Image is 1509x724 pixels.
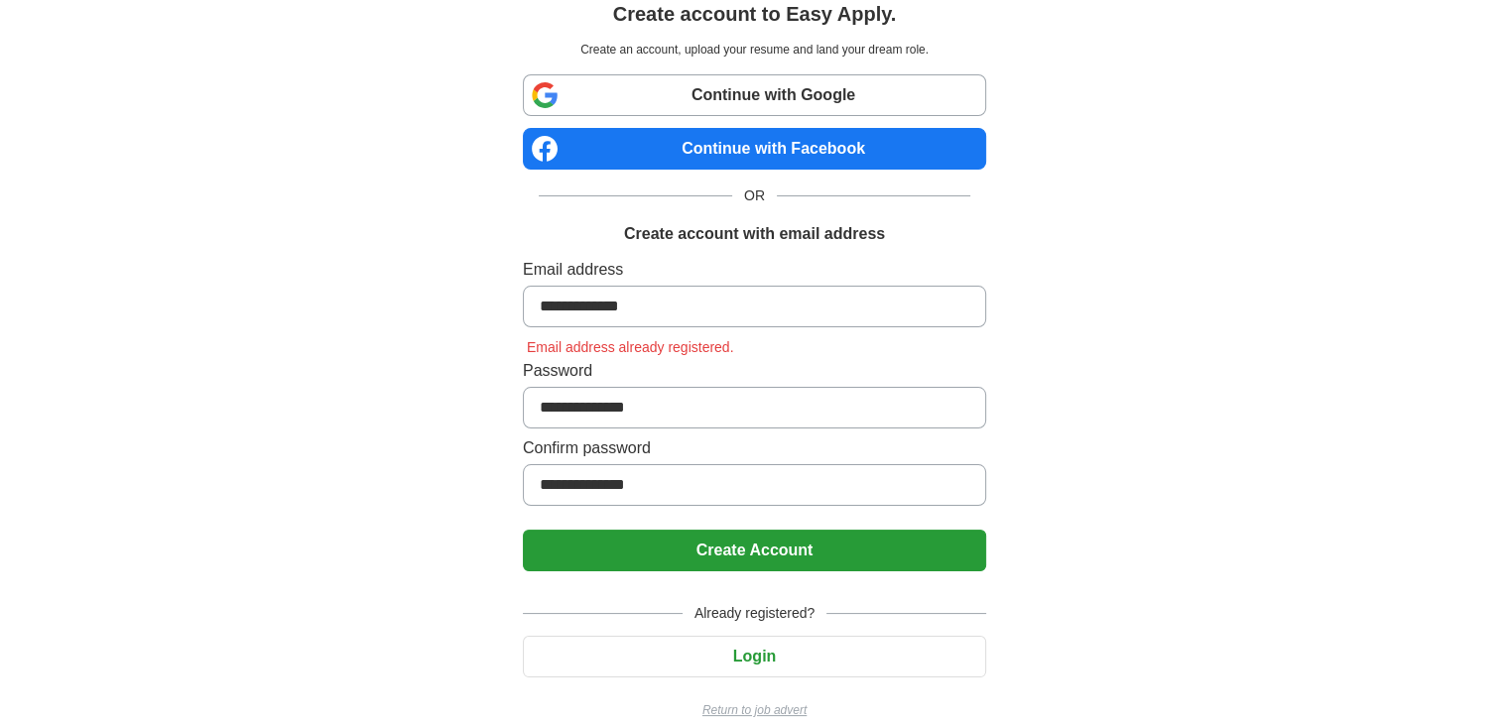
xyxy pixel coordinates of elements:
[523,648,986,664] a: Login
[527,41,982,59] p: Create an account, upload your resume and land your dream role.
[523,339,738,355] span: Email address already registered.
[523,359,986,383] label: Password
[523,128,986,170] a: Continue with Facebook
[523,636,986,677] button: Login
[523,258,986,282] label: Email address
[523,436,986,460] label: Confirm password
[523,74,986,116] a: Continue with Google
[732,185,777,206] span: OR
[523,701,986,719] a: Return to job advert
[624,222,885,246] h1: Create account with email address
[523,530,986,571] button: Create Account
[683,603,826,624] span: Already registered?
